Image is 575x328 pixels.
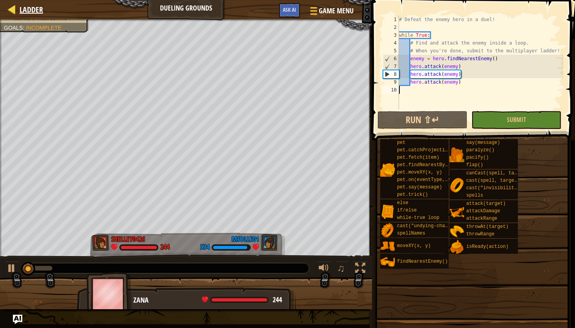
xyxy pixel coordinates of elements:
span: while-true loop [397,215,439,220]
div: 6 [383,55,399,63]
span: isReady(action) [466,244,509,249]
span: pet [397,140,406,145]
div: 4 [383,39,399,47]
span: throwAt(target) [466,224,509,229]
button: Adjust volume [316,261,332,277]
span: if/else [397,208,417,213]
a: Ladder [16,4,43,15]
span: pet.say(message) [397,185,442,190]
img: thang_avatar_frame.png [92,235,110,251]
span: pet.moveXY(x, y) [397,170,442,175]
span: canCast(spell, target) [466,170,528,176]
div: 1 [383,16,399,23]
button: ⌘ + P: Play [4,261,20,277]
span: : [23,25,26,31]
div: 8 [383,70,399,78]
div: 9 [383,78,399,86]
span: attack(target) [466,201,506,206]
img: portrait.png [449,224,464,239]
span: Goals [4,25,23,31]
span: pet.on(eventType, handler) [397,177,470,183]
div: msolle01 [232,234,259,244]
div: 244 [160,244,170,251]
img: thang_avatar_frame.png [261,235,278,251]
img: portrait.png [449,205,464,220]
span: Incomplete [26,25,61,31]
span: pacify() [466,155,489,160]
div: Shelley0426 [111,234,145,244]
span: Ask AI [283,6,296,13]
span: else [397,200,408,206]
button: Submit [471,111,561,129]
span: paralyze() [466,147,494,153]
img: portrait.png [380,223,395,238]
button: Ask AI [279,3,300,18]
div: 10 [383,86,399,94]
img: portrait.png [449,147,464,162]
span: cast(spell, target) [466,178,520,183]
span: moveXY(x, y) [397,243,431,249]
button: Game Menu [304,3,358,22]
span: cast("undying-charm") [397,223,456,229]
span: Game Menu [319,6,354,16]
span: attackDamage [466,208,500,214]
img: portrait.png [380,239,395,254]
div: Zana [133,295,288,305]
img: portrait.png [449,240,464,255]
div: health: 244 / 244 [202,296,282,303]
span: say(message) [466,140,500,145]
span: spellNames [397,231,425,236]
span: cast("invisibility", target) [466,185,545,191]
span: ♫ [337,262,345,274]
div: 5 [383,47,399,55]
button: Run ⇧↵ [377,111,467,129]
span: 244 [273,295,282,305]
img: portrait.png [380,162,395,177]
button: Toggle fullscreen [352,261,368,277]
span: attackRange [466,216,497,221]
span: pet.fetch(item) [397,155,439,160]
div: 534 [200,244,210,251]
span: pet.catchProjectile(arrow) [397,147,470,153]
img: portrait.png [380,255,395,269]
img: portrait.png [380,204,395,219]
div: 7 [383,63,399,70]
span: flap() [466,162,483,168]
span: findNearestEnemy() [397,259,448,264]
span: spells [466,193,483,198]
button: Ask AI [13,315,22,324]
div: 2 [383,23,399,31]
button: ♫ [336,261,349,277]
span: Submit [507,115,526,124]
span: throwRange [466,231,494,237]
div: 3 [383,31,399,39]
span: Ladder [20,4,43,15]
span: pet.trick() [397,192,428,197]
img: thang_avatar_frame.png [86,272,132,315]
img: portrait.png [449,178,464,193]
span: pet.findNearestByType(type) [397,162,473,168]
